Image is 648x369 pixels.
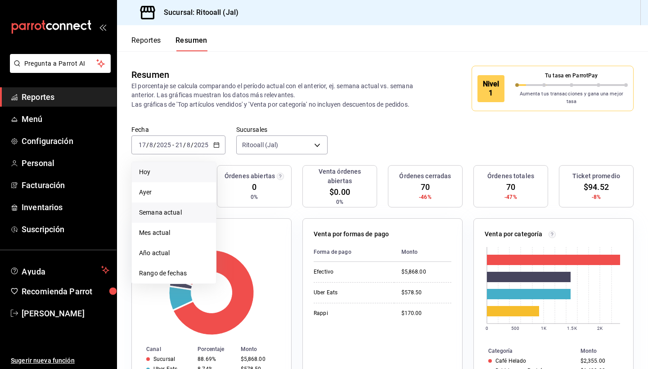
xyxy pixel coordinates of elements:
span: Ritooall (Jal) [242,140,279,149]
span: 0 [252,181,256,193]
span: Mes actual [139,228,209,238]
span: Reportes [22,91,109,103]
div: Nivel 1 [477,75,504,102]
span: Hoy [139,167,209,177]
input: -- [149,141,153,148]
span: Facturación [22,179,109,191]
span: -8% [592,193,601,201]
button: Resumen [175,36,207,51]
div: Efectivo [314,268,387,276]
div: Resumen [131,68,169,81]
button: Pregunta a Parrot AI [10,54,111,73]
h3: Órdenes cerradas [399,171,451,181]
div: $578.50 [401,289,451,297]
text: 1K [541,326,547,331]
label: Sucursales [236,126,328,133]
span: Rango de fechas [139,269,209,278]
th: Porcentaje [194,344,237,354]
span: / [153,141,156,148]
div: $170.00 [401,310,451,317]
text: 0 [486,326,488,331]
p: Aumenta tus transacciones y gana una mejor tasa [515,90,628,105]
span: Recomienda Parrot [22,285,109,297]
p: Venta por categoría [485,229,543,239]
div: $5,868.00 [241,356,277,362]
div: Uber Eats [314,289,387,297]
span: -47% [504,193,517,201]
span: Configuración [22,135,109,147]
p: Venta por formas de pago [314,229,389,239]
th: Monto [237,344,292,354]
div: 88.69% [198,356,233,362]
button: open_drawer_menu [99,23,106,31]
span: $0.00 [329,186,350,198]
p: El porcentaje se calcula comparando el período actual con el anterior, ej. semana actual vs. sema... [131,81,424,108]
th: Forma de pago [314,243,394,262]
span: / [146,141,149,148]
h3: Órdenes abiertas [225,171,275,181]
input: -- [138,141,146,148]
h3: Órdenes totales [487,171,534,181]
h3: Venta órdenes abiertas [306,167,373,186]
span: Inventarios [22,201,109,213]
th: Monto [577,346,633,356]
input: ---- [156,141,171,148]
text: 2K [597,326,603,331]
span: - [172,141,174,148]
span: Personal [22,157,109,169]
span: 0% [336,198,343,206]
span: Suscripción [22,223,109,235]
span: / [183,141,186,148]
span: $94.52 [584,181,609,193]
div: Sucursal [153,356,175,362]
span: Semana actual [139,208,209,217]
span: Año actual [139,248,209,258]
span: -46% [419,193,432,201]
input: -- [175,141,183,148]
div: Café Helado [495,358,526,364]
h3: Sucursal: Ritooall (Jal) [157,7,238,18]
th: Monto [394,243,451,262]
div: $5,868.00 [401,268,451,276]
span: Ayuda [22,265,98,275]
span: 70 [421,181,430,193]
span: Ayer [139,188,209,197]
h3: Ticket promedio [572,171,620,181]
input: -- [186,141,191,148]
span: 70 [506,181,515,193]
span: / [191,141,193,148]
span: 0% [251,193,258,201]
span: Menú [22,113,109,125]
text: 500 [511,326,519,331]
button: Reportes [131,36,161,51]
th: Canal [132,344,194,354]
a: Pregunta a Parrot AI [6,65,111,75]
div: $2,355.00 [580,358,619,364]
th: Categoría [474,346,577,356]
span: Pregunta a Parrot AI [24,59,97,68]
p: Tu tasa en ParrotPay [515,72,628,80]
div: Rappi [314,310,387,317]
input: ---- [193,141,209,148]
text: 1.5K [567,326,577,331]
span: [PERSON_NAME] [22,307,109,319]
label: Fecha [131,126,225,133]
div: navigation tabs [131,36,207,51]
span: Sugerir nueva función [11,356,109,365]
